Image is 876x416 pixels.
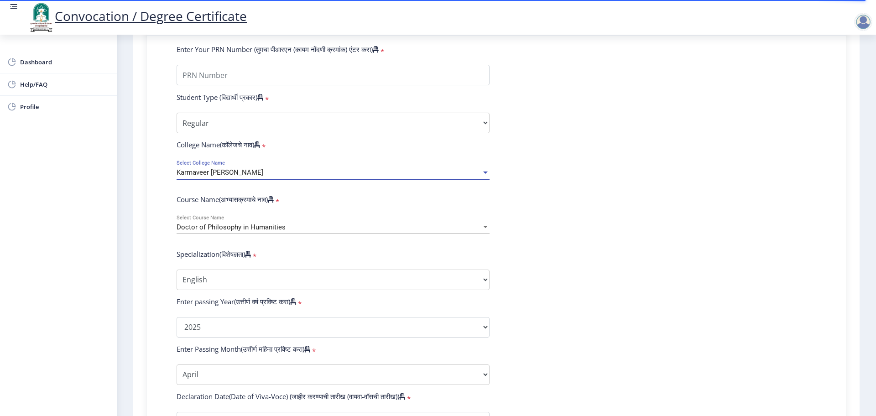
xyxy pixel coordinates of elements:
[27,7,247,25] a: Convocation / Degree Certificate
[177,195,274,204] label: Course Name(अभ्यासक्रमाचे नाव)
[177,250,251,259] label: Specialization(विशेषज्ञता)
[177,297,296,306] label: Enter passing Year(उत्तीर्ण वर्ष प्रविष्ट करा)
[177,392,405,401] label: Declaration Date(Date of Viva-Voce) (जाहीर करण्याची तारीख (वायवा-वॉसची तारीख))
[177,140,260,149] label: College Name(कॉलेजचे नाव)
[27,2,55,33] img: logo
[20,57,109,68] span: Dashboard
[177,344,310,354] label: Enter Passing Month(उत्तीर्ण महिना प्रविष्ट करा)
[177,93,263,102] label: Student Type (विद्यार्थी प्रकार)
[177,65,490,85] input: PRN Number
[177,168,263,177] span: Karmaveer [PERSON_NAME]
[20,101,109,112] span: Profile
[177,45,379,54] label: Enter Your PRN Number (तुमचा पीआरएन (कायम नोंदणी क्रमांक) एंटर करा)
[20,79,109,90] span: Help/FAQ
[177,223,286,231] span: Doctor of Philosophy in Humanities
